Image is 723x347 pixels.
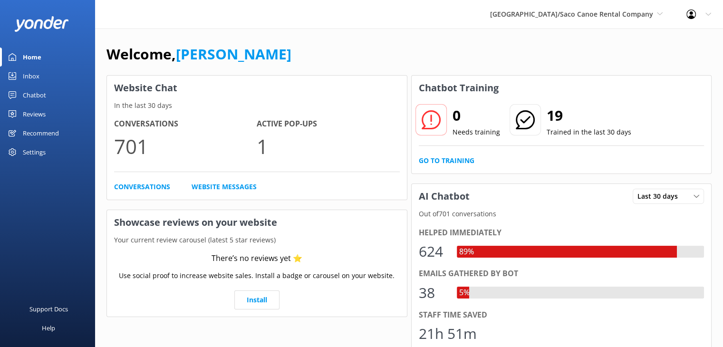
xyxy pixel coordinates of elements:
div: 624 [419,240,447,263]
div: Recommend [23,124,59,143]
p: 1 [257,130,399,162]
p: Use social proof to increase website sales. Install a badge or carousel on your website. [119,270,395,281]
h3: Chatbot Training [412,76,506,100]
p: Trained in the last 30 days [547,127,631,137]
h3: AI Chatbot [412,184,477,209]
a: [PERSON_NAME] [176,44,291,64]
span: [GEOGRAPHIC_DATA]/Saco Canoe Rental Company [490,10,653,19]
div: 21h 51m [419,322,477,345]
div: Staff time saved [419,309,704,321]
h1: Welcome, [106,43,291,66]
div: Chatbot [23,86,46,105]
div: 5% [457,287,472,299]
a: Go to Training [419,155,474,166]
div: Emails gathered by bot [419,268,704,280]
h4: Conversations [114,118,257,130]
h2: 19 [547,104,631,127]
div: Settings [23,143,46,162]
div: 38 [419,281,447,304]
div: Reviews [23,105,46,124]
div: Inbox [23,67,39,86]
div: Home [23,48,41,67]
div: 89% [457,246,476,258]
p: Out of 701 conversations [412,209,712,219]
span: Last 30 days [637,191,684,202]
p: 701 [114,130,257,162]
p: In the last 30 days [107,100,407,111]
h4: Active Pop-ups [257,118,399,130]
a: Install [234,290,280,309]
div: Support Docs [29,299,68,318]
div: Help [42,318,55,337]
h2: 0 [453,104,500,127]
img: yonder-white-logo.png [14,16,69,32]
h3: Website Chat [107,76,407,100]
div: Helped immediately [419,227,704,239]
p: Your current review carousel (latest 5 star reviews) [107,235,407,245]
h3: Showcase reviews on your website [107,210,407,235]
p: Needs training [453,127,500,137]
a: Website Messages [192,182,257,192]
div: There’s no reviews yet ⭐ [212,252,302,265]
a: Conversations [114,182,170,192]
